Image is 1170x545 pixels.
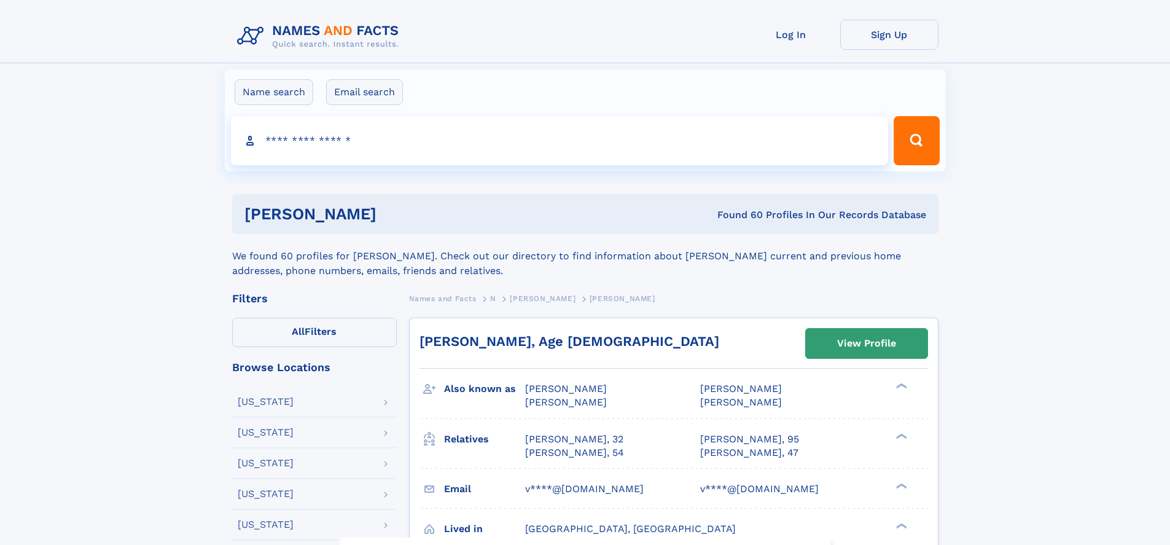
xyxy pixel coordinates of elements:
[700,383,782,394] span: [PERSON_NAME]
[840,20,938,50] a: Sign Up
[893,482,908,490] div: ❯
[444,479,525,500] h3: Email
[893,432,908,440] div: ❯
[806,329,927,358] a: View Profile
[893,522,908,530] div: ❯
[326,79,403,105] label: Email search
[525,523,736,535] span: [GEOGRAPHIC_DATA], [GEOGRAPHIC_DATA]
[525,446,624,460] a: [PERSON_NAME], 54
[525,396,607,408] span: [PERSON_NAME]
[490,291,496,306] a: N
[444,429,525,450] h3: Relatives
[547,208,926,222] div: Found 60 Profiles In Our Records Database
[510,294,575,303] span: [PERSON_NAME]
[837,329,896,358] div: View Profile
[419,334,719,349] a: [PERSON_NAME], Age [DEMOGRAPHIC_DATA]
[235,79,313,105] label: Name search
[238,458,294,468] div: [US_STATE]
[525,433,623,446] a: [PERSON_NAME], 32
[700,433,799,446] a: [PERSON_NAME], 95
[444,519,525,539] h3: Lived in
[510,291,575,306] a: [PERSON_NAME]
[893,382,908,390] div: ❯
[238,520,294,530] div: [US_STATE]
[232,293,397,304] div: Filters
[232,362,397,373] div: Browse Locations
[232,318,397,347] label: Filters
[238,489,294,499] div: [US_STATE]
[238,397,294,407] div: [US_STATE]
[444,378,525,399] h3: Also known as
[232,234,938,278] div: We found 60 profiles for [PERSON_NAME]. Check out our directory to find information about [PERSON...
[700,446,798,460] a: [PERSON_NAME], 47
[292,326,305,337] span: All
[490,294,496,303] span: N
[700,396,782,408] span: [PERSON_NAME]
[238,428,294,437] div: [US_STATE]
[409,291,477,306] a: Names and Facts
[894,116,939,165] button: Search Button
[232,20,409,53] img: Logo Names and Facts
[244,206,547,222] h1: [PERSON_NAME]
[525,383,607,394] span: [PERSON_NAME]
[231,116,889,165] input: search input
[742,20,840,50] a: Log In
[590,294,655,303] span: [PERSON_NAME]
